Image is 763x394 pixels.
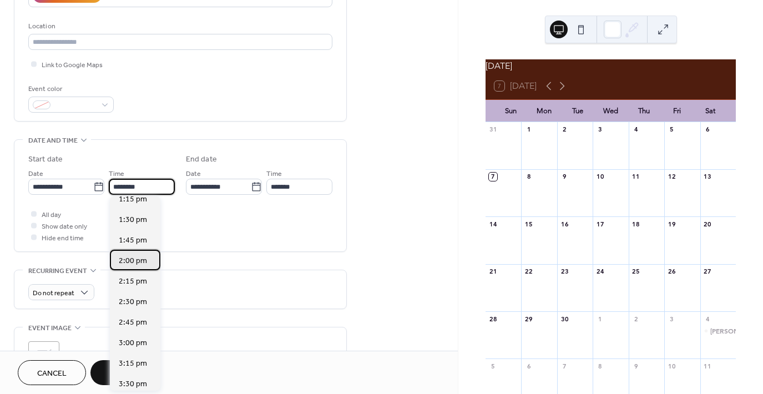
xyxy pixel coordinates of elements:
[119,337,147,349] span: 3:00 pm
[119,378,147,390] span: 3:30 pm
[668,125,676,134] div: 5
[28,21,330,32] div: Location
[28,341,59,372] div: ;
[42,221,87,233] span: Show date only
[119,255,147,267] span: 2:00 pm
[596,173,604,181] div: 10
[489,267,497,276] div: 21
[28,265,87,277] span: Recurring event
[524,315,533,323] div: 29
[524,125,533,134] div: 1
[632,267,640,276] div: 25
[119,358,147,370] span: 3:15 pm
[524,362,533,370] div: 6
[528,100,561,122] div: Mon
[560,173,569,181] div: 9
[704,173,712,181] div: 13
[28,135,78,147] span: Date and time
[266,168,282,180] span: Time
[668,173,676,181] div: 12
[704,220,712,228] div: 20
[596,315,604,323] div: 1
[489,220,497,228] div: 14
[109,168,124,180] span: Time
[704,267,712,276] div: 27
[119,214,147,226] span: 1:30 pm
[18,360,86,385] button: Cancel
[704,315,712,323] div: 4
[524,267,533,276] div: 22
[560,220,569,228] div: 16
[119,296,147,308] span: 2:30 pm
[494,100,528,122] div: Sun
[560,315,569,323] div: 30
[489,315,497,323] div: 28
[668,220,676,228] div: 19
[28,83,112,95] div: Event color
[668,315,676,323] div: 3
[119,317,147,329] span: 2:45 pm
[596,362,604,370] div: 8
[560,125,569,134] div: 2
[42,59,103,71] span: Link to Google Maps
[668,362,676,370] div: 10
[28,322,72,334] span: Event image
[560,267,569,276] div: 23
[632,220,640,228] div: 18
[33,287,74,300] span: Do not repeat
[42,233,84,244] span: Hide end time
[596,125,604,134] div: 3
[700,326,736,336] div: Cary's Lounge
[632,173,640,181] div: 11
[90,360,148,385] button: Save
[489,362,497,370] div: 5
[489,125,497,134] div: 31
[632,315,640,323] div: 2
[119,194,147,205] span: 1:15 pm
[28,168,43,180] span: Date
[704,125,712,134] div: 6
[561,100,594,122] div: Tue
[627,100,660,122] div: Thu
[596,220,604,228] div: 17
[119,276,147,287] span: 2:15 pm
[186,154,217,165] div: End date
[524,220,533,228] div: 15
[186,168,201,180] span: Date
[660,100,694,122] div: Fri
[119,235,147,246] span: 1:45 pm
[632,362,640,370] div: 9
[594,100,628,122] div: Wed
[524,173,533,181] div: 8
[489,173,497,181] div: 7
[486,59,736,73] div: [DATE]
[668,267,676,276] div: 26
[632,125,640,134] div: 4
[704,362,712,370] div: 11
[37,368,67,380] span: Cancel
[694,100,727,122] div: Sat
[560,362,569,370] div: 7
[42,209,61,221] span: All day
[28,154,63,165] div: Start date
[596,267,604,276] div: 24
